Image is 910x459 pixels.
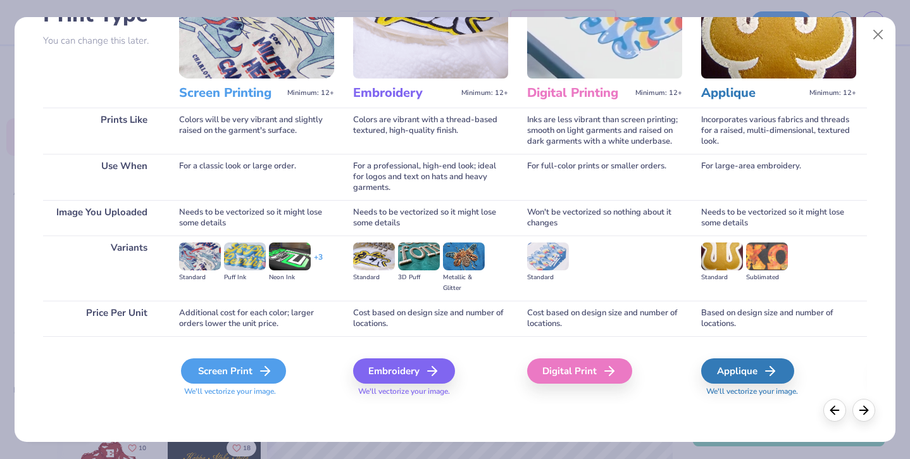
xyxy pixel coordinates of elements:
[43,301,160,336] div: Price Per Unit
[353,272,395,283] div: Standard
[353,358,455,384] div: Embroidery
[527,242,569,270] img: Standard
[179,242,221,270] img: Standard
[701,85,804,101] h3: Applique
[43,35,160,46] p: You can change this later.
[701,200,856,236] div: Needs to be vectorized so it might lose some details
[224,242,266,270] img: Puff Ink
[179,154,334,200] div: For a classic look or large order.
[746,272,788,283] div: Sublimated
[701,242,743,270] img: Standard
[701,154,856,200] div: For large-area embroidery.
[398,272,440,283] div: 3D Puff
[181,358,286,384] div: Screen Print
[179,200,334,236] div: Needs to be vectorized so it might lose some details
[43,236,160,301] div: Variants
[43,108,160,154] div: Prints Like
[179,301,334,336] div: Additional cost for each color; larger orders lower the unit price.
[527,108,682,154] div: Inks are less vibrant than screen printing; smooth on light garments and raised on dark garments ...
[269,272,311,283] div: Neon Ink
[353,108,508,154] div: Colors are vibrant with a thread-based textured, high-quality finish.
[287,89,334,97] span: Minimum: 12+
[179,108,334,154] div: Colors will be very vibrant and slightly raised on the garment's surface.
[701,272,743,283] div: Standard
[866,23,890,47] button: Close
[43,200,160,236] div: Image You Uploaded
[635,89,682,97] span: Minimum: 12+
[269,242,311,270] img: Neon Ink
[224,272,266,283] div: Puff Ink
[353,242,395,270] img: Standard
[353,200,508,236] div: Needs to be vectorized so it might lose some details
[43,154,160,200] div: Use When
[701,358,794,384] div: Applique
[353,154,508,200] div: For a professional, high-end look; ideal for logos and text on hats and heavy garments.
[527,200,682,236] div: Won't be vectorized so nothing about it changes
[398,242,440,270] img: 3D Puff
[809,89,856,97] span: Minimum: 12+
[701,108,856,154] div: Incorporates various fabrics and threads for a raised, multi-dimensional, textured look.
[461,89,508,97] span: Minimum: 12+
[443,242,485,270] img: Metallic & Glitter
[314,252,323,274] div: + 3
[179,272,221,283] div: Standard
[527,85,630,101] h3: Digital Printing
[746,242,788,270] img: Sublimated
[353,85,456,101] h3: Embroidery
[701,386,856,397] span: We'll vectorize your image.
[179,386,334,397] span: We'll vectorize your image.
[701,301,856,336] div: Based on design size and number of locations.
[527,154,682,200] div: For full-color prints or smaller orders.
[527,272,569,283] div: Standard
[353,386,508,397] span: We'll vectorize your image.
[443,272,485,294] div: Metallic & Glitter
[527,301,682,336] div: Cost based on design size and number of locations.
[179,85,282,101] h3: Screen Printing
[353,301,508,336] div: Cost based on design size and number of locations.
[527,358,632,384] div: Digital Print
